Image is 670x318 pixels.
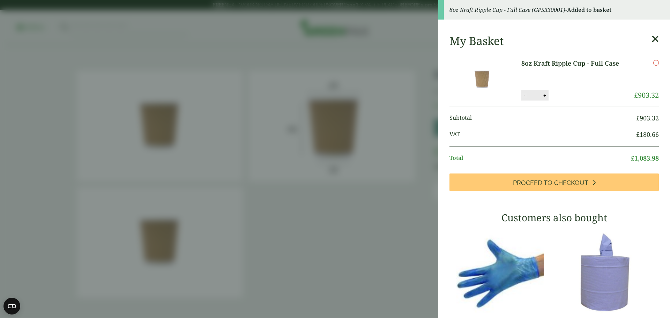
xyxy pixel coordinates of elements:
button: Open CMP widget [3,298,20,315]
span: £ [634,90,638,100]
button: - [522,93,527,98]
a: 8oz Kraft Ripple Cup - Full Case [521,59,627,68]
a: Proceed to Checkout [449,173,659,191]
em: 8oz Kraft Ripple Cup - Full Case (GP5330001) [449,6,565,14]
span: £ [631,154,634,162]
img: 8oz Kraft Ripple Cup-Full Case of-0 [451,59,514,101]
span: VAT [449,130,636,139]
span: Proceed to Checkout [513,179,588,187]
button: + [541,93,548,98]
img: 4130015J-Blue-Vinyl-Powder-Free-Gloves-Medium [449,229,551,316]
a: Remove this item [653,59,659,67]
span: Subtotal [449,113,636,123]
strong: Added to basket [567,6,611,14]
span: £ [636,130,640,139]
span: £ [636,114,640,122]
bdi: 1,083.98 [631,154,659,162]
bdi: 180.66 [636,130,659,139]
img: 3630017-2-Ply-Blue-Centre-Feed-104m [558,229,659,316]
span: Total [449,154,631,163]
h3: Customers also bought [449,212,659,224]
h2: My Basket [449,34,504,47]
bdi: 903.32 [636,114,659,122]
bdi: 903.32 [634,90,659,100]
